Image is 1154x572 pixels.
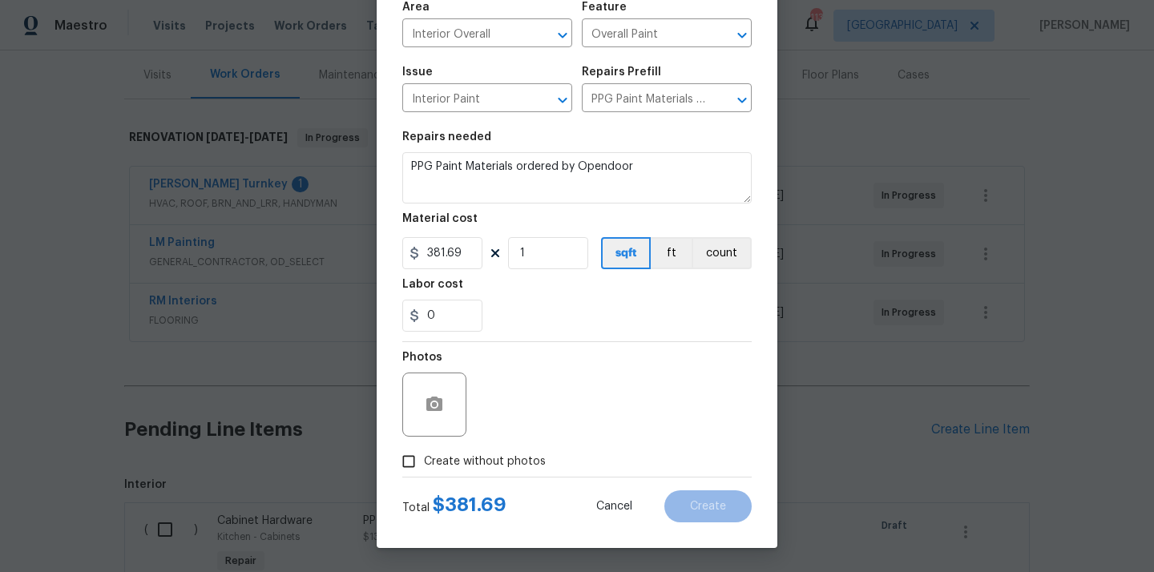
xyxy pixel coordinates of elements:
[402,152,752,203] textarea: PPG Paint Materials ordered by Opendoor
[651,237,692,269] button: ft
[664,490,752,522] button: Create
[596,501,632,513] span: Cancel
[402,279,463,290] h5: Labor cost
[731,24,753,46] button: Open
[551,89,574,111] button: Open
[601,237,651,269] button: sqft
[582,2,627,13] h5: Feature
[582,66,661,78] h5: Repairs Prefill
[402,352,442,363] h5: Photos
[690,501,726,513] span: Create
[424,453,546,470] span: Create without photos
[402,497,506,516] div: Total
[402,213,478,224] h5: Material cost
[402,2,430,13] h5: Area
[402,66,433,78] h5: Issue
[692,237,752,269] button: count
[571,490,658,522] button: Cancel
[731,89,753,111] button: Open
[402,131,491,143] h5: Repairs needed
[551,24,574,46] button: Open
[433,495,506,514] span: $ 381.69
